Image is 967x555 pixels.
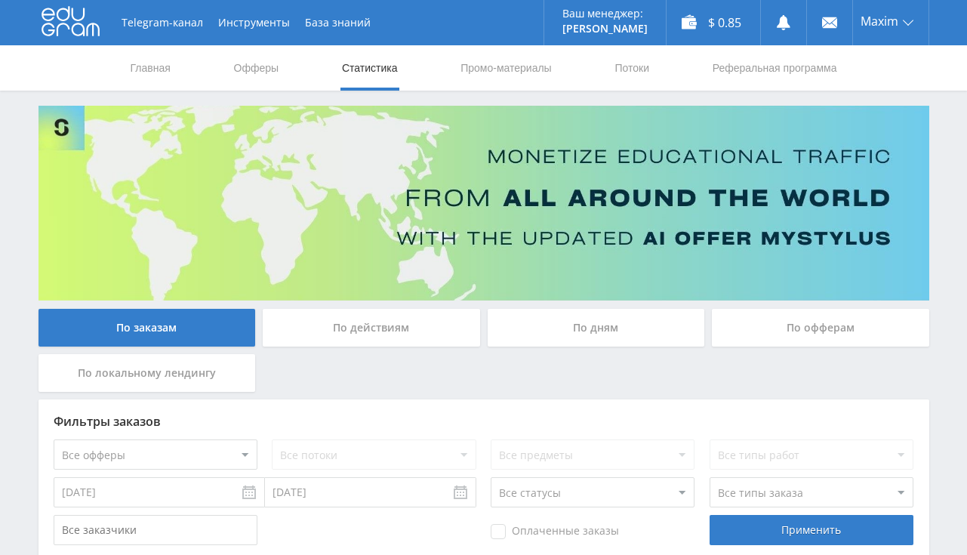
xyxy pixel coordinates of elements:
div: Применить [710,515,913,545]
p: Ваш менеджер: [562,8,648,20]
div: По заказам [38,309,256,347]
a: Статистика [340,45,399,91]
a: Промо-материалы [459,45,553,91]
div: По дням [488,309,705,347]
div: По офферам [712,309,929,347]
a: Офферы [233,45,281,91]
div: Фильтры заказов [54,415,914,428]
span: Maxim [861,15,898,27]
a: Потоки [613,45,651,91]
p: [PERSON_NAME] [562,23,648,35]
span: Оплаченные заказы [491,524,619,539]
input: Все заказчики [54,515,257,545]
a: Главная [129,45,172,91]
div: По действиям [263,309,480,347]
a: Реферальная программа [711,45,839,91]
div: По локальному лендингу [38,354,256,392]
img: Banner [38,106,929,301]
